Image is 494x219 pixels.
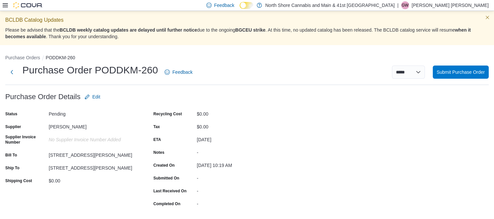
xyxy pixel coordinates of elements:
[5,55,40,60] button: Purchase Orders
[401,1,409,9] div: Griffin Wright
[153,188,187,194] label: Last Received On
[397,1,399,9] p: |
[5,152,17,158] label: Bill To
[235,27,266,33] strong: BGCEU strike
[483,14,491,21] button: Dismiss this callout
[214,2,234,9] span: Feedback
[49,150,137,158] div: [STREET_ADDRESS][PERSON_NAME]
[433,66,489,79] button: Submit Purchase Order
[197,186,285,194] div: -
[153,201,180,206] label: Completed On
[46,55,75,60] button: PODDKM-260
[49,122,137,129] div: [PERSON_NAME]
[197,109,285,117] div: $0.00
[49,176,137,183] div: $0.00
[240,2,253,9] input: Dark Mode
[5,178,32,183] label: Shipping Cost
[172,69,193,75] span: Feedback
[5,124,21,129] label: Supplier
[5,111,17,117] label: Status
[153,111,182,117] label: Recycling Cost
[197,134,285,142] div: [DATE]
[197,173,285,181] div: -
[22,64,158,77] h1: Purchase Order PODDKM-260
[402,1,408,9] span: GW
[5,165,19,171] label: Ship To
[60,27,197,33] strong: BCLDB weekly catalog updates are delayed until further notice
[197,147,285,155] div: -
[5,54,489,62] nav: An example of EuiBreadcrumbs
[153,137,161,142] label: ETA
[5,66,18,79] button: Next
[153,150,164,155] label: Notes
[197,199,285,206] div: -
[5,93,81,101] h3: Purchase Order Details
[5,27,489,40] p: Please be advised that the due to the ongoing . At this time, no updated catalog has been release...
[5,134,46,145] label: Supplier Invoice Number
[265,1,395,9] p: North Shore Cannabis and Main & 41st [GEOGRAPHIC_DATA]
[49,134,137,142] div: No Supplier Invoice Number added
[82,90,103,103] button: Edit
[5,16,489,24] p: BCLDB Catalog Updates
[197,122,285,129] div: $0.00
[437,69,485,75] span: Submit Purchase Order
[153,124,160,129] label: Tax
[49,109,137,117] div: Pending
[412,1,489,9] p: [PERSON_NAME] [PERSON_NAME]
[153,163,175,168] label: Created On
[153,176,179,181] label: Submitted On
[49,163,137,171] div: [STREET_ADDRESS][PERSON_NAME]
[13,2,43,9] img: Cova
[162,66,195,79] a: Feedback
[92,94,100,100] span: Edit
[197,160,285,168] div: [DATE] 10:19 AM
